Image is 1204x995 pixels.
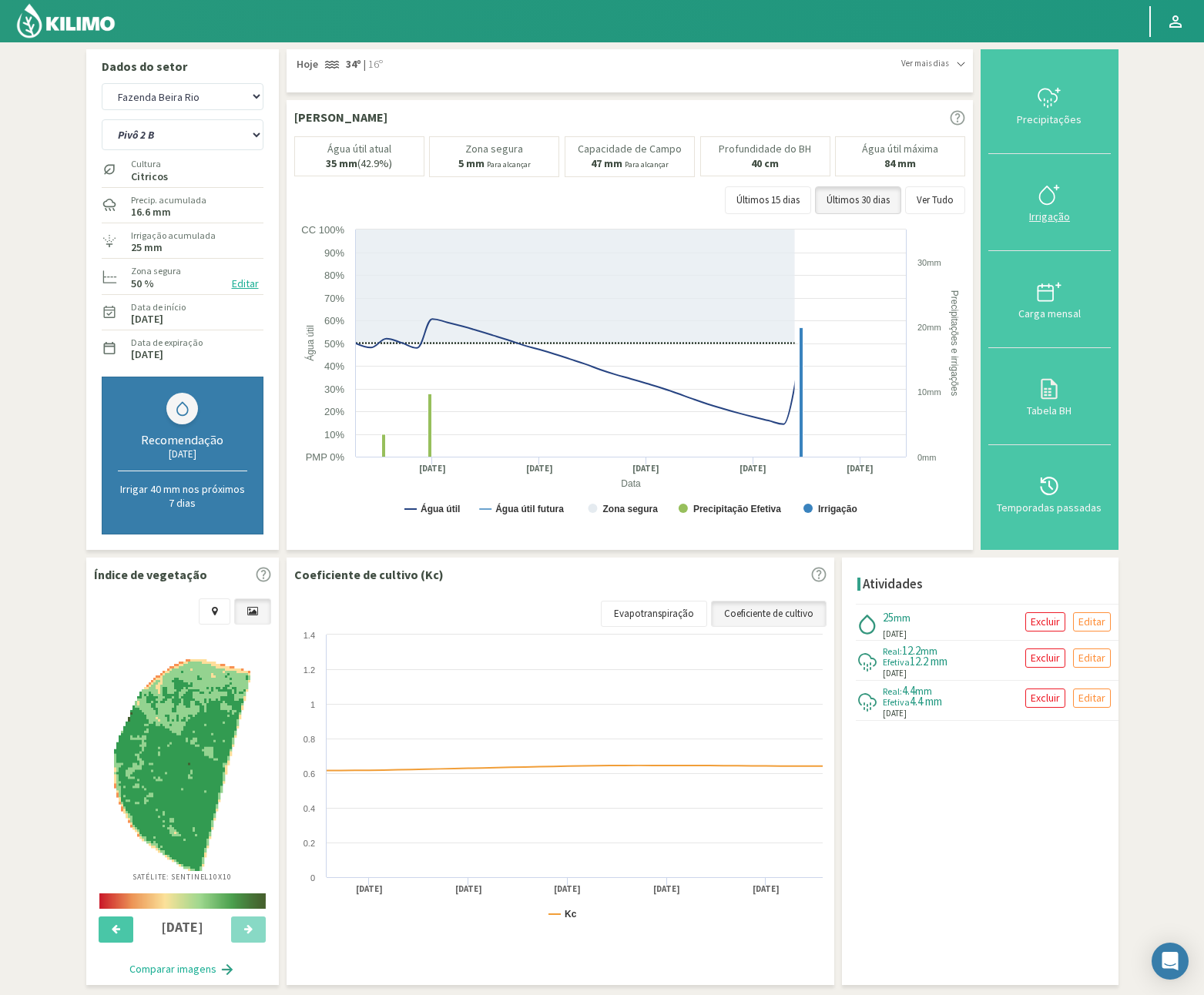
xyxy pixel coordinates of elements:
[346,57,361,71] strong: 34º
[118,482,247,510] p: Irrigar 40 mm nos próximos 7 dias
[693,504,780,514] text: Precipitação Efetiva
[883,628,907,641] span: [DATE]
[883,696,910,708] span: Efetiva
[327,143,391,155] p: Água útil atual
[910,694,942,709] span: 4.4 mm
[902,683,915,698] span: 4.4
[625,159,669,169] small: Para alcançar
[305,451,344,463] text: PMP 0%
[418,463,445,474] text: [DATE]
[118,447,247,461] div: [DATE]
[303,631,314,640] text: 1.4
[902,643,921,658] span: 12.2
[847,463,874,474] text: [DATE]
[1073,612,1111,632] button: Editar
[326,156,357,170] b: 35 mm
[725,186,811,214] button: Últimos 15 dias
[310,700,314,709] text: 1
[294,57,318,72] span: Hoje
[883,656,910,668] span: Efetiva
[131,207,171,217] label: 16.6 mm
[601,601,707,627] a: Evapotranspiração
[910,654,947,668] span: 12.2 mm
[1031,613,1060,631] p: Excluir
[304,325,316,361] text: Água útil
[294,108,387,126] p: [PERSON_NAME]
[883,707,907,720] span: [DATE]
[894,611,911,625] span: mm
[487,159,531,169] small: Para alcançar
[131,314,163,324] label: [DATE]
[355,883,382,895] text: [DATE]
[993,211,1105,222] div: Irrigação
[366,57,383,72] span: 16º
[1031,649,1060,667] p: Excluir
[883,610,894,625] span: 25
[324,315,344,327] text: 60%
[303,735,314,744] text: 0.8
[131,336,203,350] label: Data de expiração
[1078,613,1105,631] p: Editar
[883,645,902,657] span: Real:
[324,247,344,259] text: 90%
[142,920,223,935] h4: [DATE]
[863,577,923,591] h4: Atividades
[525,463,552,474] text: [DATE]
[554,883,581,895] text: [DATE]
[324,293,344,304] text: 70%
[131,264,181,278] label: Zona segura
[131,172,168,182] label: Citricos
[711,601,827,627] a: Coeficiente de cultivo
[653,883,680,895] text: [DATE]
[1025,688,1065,708] button: Excluir
[303,665,314,675] text: 1.2
[901,57,949,70] span: Ver mais dias
[1073,648,1111,668] button: Editar
[310,873,314,883] text: 0
[993,405,1105,416] div: Tabela BH
[131,157,168,171] label: Cultura
[621,478,641,489] text: Data
[458,156,485,170] b: 5 mm
[988,348,1110,445] button: Tabela BH
[1078,689,1105,707] p: Editar
[751,156,779,170] b: 40 cm
[15,2,116,39] img: Kilimo
[131,279,154,289] label: 50 %
[326,158,392,169] p: (42.9%)
[1152,943,1189,980] div: Open Intercom Messenger
[917,453,936,462] text: 0mm
[131,229,216,243] label: Irrigação acumulada
[465,143,523,155] p: Zona segura
[131,300,186,314] label: Data de início
[591,156,622,170] b: 47 mm
[740,463,766,474] text: [DATE]
[131,243,163,253] label: 25 mm
[324,338,344,350] text: 50%
[949,290,960,395] text: Precipitações e irrigações
[565,909,577,920] text: Kc
[1078,649,1105,667] p: Editar
[102,57,263,75] p: Dados do setor
[917,387,941,397] text: 10mm
[752,883,779,895] text: [DATE]
[993,114,1105,125] div: Precipitações
[421,503,460,514] text: Água útil
[294,565,444,584] p: Coeficiente de cultivo (Kc)
[988,154,1110,251] button: Irrigação
[303,804,314,813] text: 0.4
[303,769,314,779] text: 0.6
[454,883,481,895] text: [DATE]
[324,270,344,281] text: 80%
[915,684,932,698] span: mm
[118,432,247,447] div: Recomendação
[131,193,206,207] label: Precip. acumulada
[988,251,1110,348] button: Carga mensal
[324,360,344,372] text: 40%
[719,143,811,155] p: Profundidade do BH
[324,384,344,395] text: 30%
[917,258,941,267] text: 30mm
[993,308,1105,319] div: Carga mensal
[602,504,658,514] text: Zona segura
[905,186,965,214] button: Ver Tudo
